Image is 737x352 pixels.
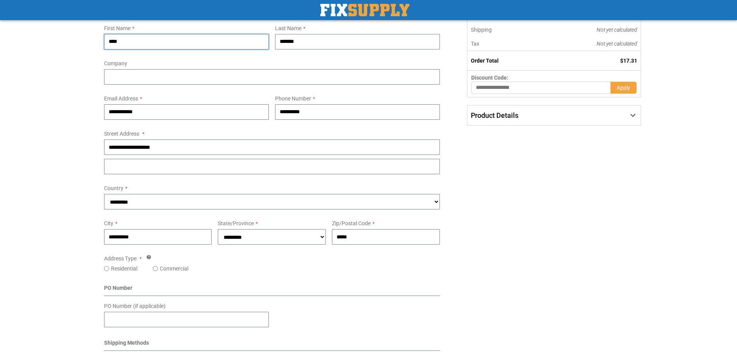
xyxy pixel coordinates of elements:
th: Tax [467,37,544,51]
span: Not yet calculated [597,41,637,47]
span: Discount Code: [471,75,508,81]
span: Last Name [275,25,301,31]
strong: Order Total [471,58,499,64]
span: Shipping [471,27,492,33]
button: Apply [610,82,637,94]
span: Country [104,185,123,191]
label: Commercial [160,265,188,272]
div: Shipping Methods [104,339,440,351]
label: Residential [111,265,137,272]
span: First Name [104,25,130,31]
span: Product Details [471,111,518,119]
span: Email Address [104,95,138,102]
span: $17.31 [620,58,637,64]
span: Phone Number [275,95,311,102]
span: Street Address [104,131,139,137]
span: Address Type [104,255,137,262]
span: Apply [617,85,630,91]
a: store logo [320,4,409,16]
span: Company [104,60,127,66]
span: Not yet calculated [597,27,637,33]
span: State/Province [218,220,254,226]
span: PO Number (if applicable) [104,303,166,309]
div: PO Number [104,284,440,296]
img: Fix Industrial Supply [320,4,409,16]
span: City [104,220,113,226]
span: Zip/Postal Code [332,220,371,226]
